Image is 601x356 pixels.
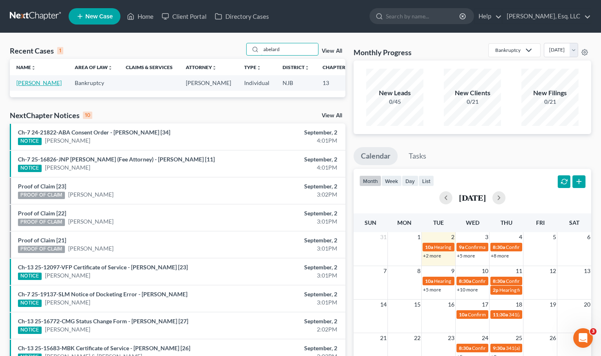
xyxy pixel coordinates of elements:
td: Bankruptcy [68,75,119,90]
span: 17 [481,300,489,309]
span: 341(a) meeting for [PERSON_NAME] [509,311,588,318]
span: 14 [379,300,387,309]
a: Typeunfold_more [244,64,261,70]
a: +5 more [457,253,475,259]
div: Recent Cases [10,46,63,56]
span: 341(a) Meeting for [PERSON_NAME] [506,345,585,351]
div: 0/45 [366,98,423,106]
div: September, 2 [236,209,337,217]
a: Districtunfold_more [283,64,309,70]
a: [PERSON_NAME], Esq. LLC [503,9,591,24]
div: 3:01PM [236,217,337,226]
button: month [359,175,381,186]
a: Chapterunfold_more [323,64,350,70]
input: Search by name... [386,9,461,24]
div: 0/21 [521,98,579,106]
span: Hearing for [PERSON_NAME] [434,244,498,250]
div: September, 2 [236,317,337,325]
a: Calendar [354,147,398,165]
div: 3:02PM [236,190,337,199]
a: Proof of Claim [22] [18,210,66,217]
span: 25 [515,333,523,343]
span: Wed [466,219,479,226]
span: Confirmation hearing for [PERSON_NAME] [472,345,565,351]
a: Ch-13 25-16772-CMG Status Change Form - [PERSON_NAME] [27] [18,318,188,325]
a: Attorneyunfold_more [186,64,217,70]
i: unfold_more [212,65,217,70]
span: 2 [450,232,455,242]
i: unfold_more [305,65,309,70]
span: 11 [515,266,523,276]
div: NOTICE [18,327,42,334]
th: Claims & Services [119,59,179,75]
a: Ch-7 25-19137-SLM Notice of Docketing Error - [PERSON_NAME] [18,291,187,298]
div: New Leads [366,88,423,98]
div: PROOF OF CLAIM [18,192,65,199]
span: 10 [481,266,489,276]
div: NOTICE [18,273,42,280]
a: [PERSON_NAME] [68,190,114,199]
a: Ch-13 25-12097-VFP Certificate of Service - [PERSON_NAME] [23] [18,264,188,271]
div: NOTICE [18,165,42,172]
div: September, 2 [236,182,337,190]
div: September, 2 [236,344,337,352]
span: 26 [549,333,557,343]
div: NextChapter Notices [10,110,92,120]
button: day [402,175,418,186]
span: 6 [586,232,591,242]
span: 8:30a [459,345,471,351]
span: 13 [583,266,591,276]
span: 3 [484,232,489,242]
a: Area of Lawunfold_more [75,64,113,70]
div: 10 [83,112,92,119]
span: 21 [379,333,387,343]
h2: [DATE] [459,193,486,202]
span: 2p [493,287,499,293]
button: list [418,175,434,186]
span: Mon [397,219,412,226]
span: Sun [365,219,376,226]
a: [PERSON_NAME] [45,271,90,280]
i: unfold_more [256,65,261,70]
a: [PERSON_NAME] [68,244,114,253]
span: 8:30a [493,278,505,284]
div: New Filings [521,88,579,98]
div: NOTICE [18,138,42,145]
div: September, 2 [236,236,337,244]
div: 3:01PM [236,244,337,253]
td: [PERSON_NAME] [179,75,238,90]
span: 9:30a [493,345,505,351]
i: unfold_more [108,65,113,70]
a: Directory Cases [211,9,273,24]
span: 11:30a [493,311,508,318]
div: 4:01PM [236,163,337,172]
td: Individual [238,75,276,90]
a: Ch-7 24-21822-ABA Consent Order - [PERSON_NAME] [34] [18,129,170,136]
td: 13 [316,75,357,90]
span: 12 [549,266,557,276]
span: 5 [552,232,557,242]
span: Hearing for National Realty Investment Advisors LLC [434,278,545,284]
span: 3 [590,328,597,335]
span: 9a [459,244,464,250]
a: +8 more [491,253,509,259]
a: [PERSON_NAME] [45,163,90,172]
a: Tasks [401,147,434,165]
span: Confirmation hearing for [PERSON_NAME] [506,278,599,284]
span: 8:30a [459,278,471,284]
h3: Monthly Progress [354,47,412,57]
a: +5 more [423,287,441,293]
td: NJB [276,75,316,90]
div: September, 2 [236,155,337,163]
div: 1 [57,47,63,54]
span: 10a [425,278,433,284]
a: Proof of Claim [23] [18,183,66,190]
a: [PERSON_NAME] [45,137,90,145]
a: Ch-7 25-16826-JNP [PERSON_NAME] (Fee Attorney) - [PERSON_NAME] [11] [18,156,215,163]
a: View All [322,48,342,54]
div: 0/21 [444,98,501,106]
div: PROOF OF CLAIM [18,219,65,226]
div: September, 2 [236,290,337,298]
span: 31 [379,232,387,242]
i: unfold_more [31,65,36,70]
